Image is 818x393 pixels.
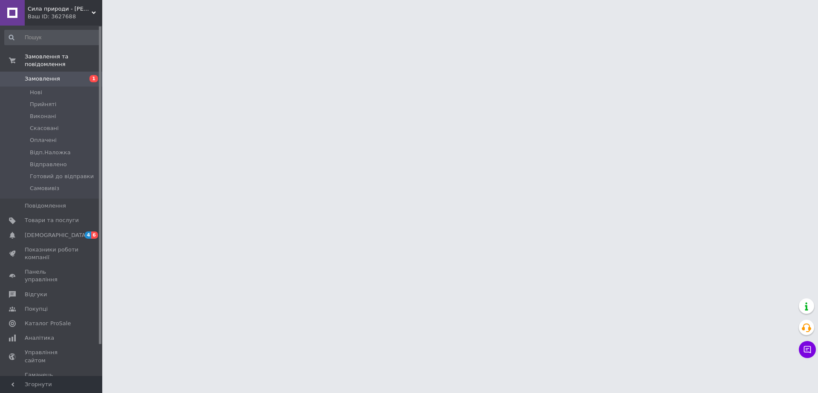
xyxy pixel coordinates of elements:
span: Самовивіз [30,185,59,192]
span: 1 [89,75,98,82]
span: Оплачені [30,136,57,144]
span: Товари та послуги [25,217,79,224]
span: Покупці [25,305,48,313]
div: Ваш ID: 3627688 [28,13,102,20]
span: Готовий до відправки [30,173,94,180]
span: Каталог ProSale [25,320,71,327]
span: Управління сайтом [25,349,79,364]
button: Чат з покупцем [799,341,816,358]
span: Гаманець компанії [25,371,79,387]
span: Відп.Наложка [30,149,71,156]
span: Замовлення та повідомлення [25,53,102,68]
span: Виконані [30,113,56,120]
span: Панель управління [25,268,79,283]
span: 6 [91,231,98,239]
span: Скасовані [30,124,59,132]
span: Відправлено [30,161,67,168]
span: Аналітика [25,334,54,342]
span: Сила природи - Здорова Родина [28,5,92,13]
input: Пошук [4,30,101,45]
span: Відгуки [25,291,47,298]
span: 4 [85,231,92,239]
span: Нові [30,89,42,96]
span: [DEMOGRAPHIC_DATA] [25,231,88,239]
span: Показники роботи компанії [25,246,79,261]
span: Замовлення [25,75,60,83]
span: Прийняті [30,101,56,108]
span: Повідомлення [25,202,66,210]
